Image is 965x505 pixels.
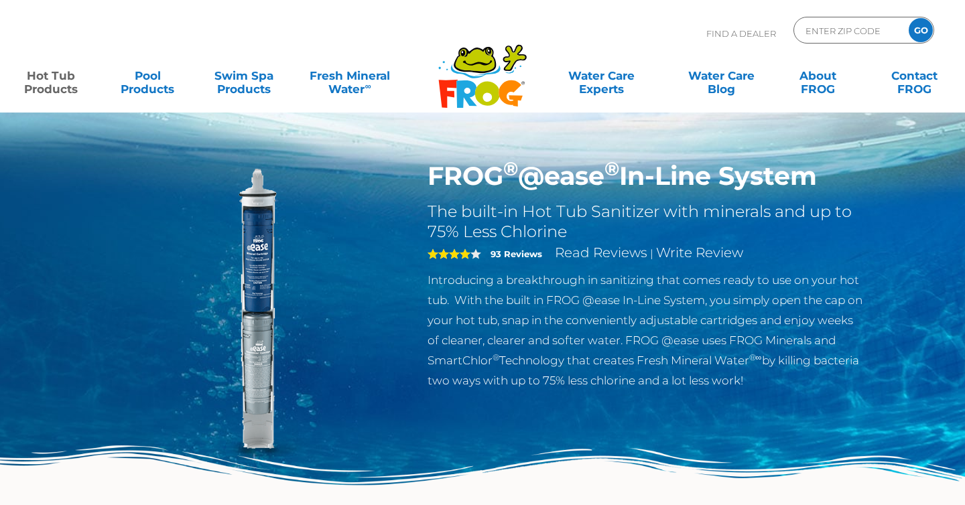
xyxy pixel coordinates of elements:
a: Water CareBlog [684,62,759,89]
strong: 93 Reviews [491,248,542,259]
a: Read Reviews [555,244,647,261]
img: inline-system.png [101,161,407,467]
sup: ® [493,352,499,362]
a: Water CareExperts [540,62,662,89]
a: Swim SpaProducts [206,62,281,89]
span: | [650,247,653,260]
a: AboutFROG [780,62,855,89]
p: Introducing a breakthrough in sanitizing that comes ready to use on your hot tub. With the built ... [428,270,865,390]
h2: The built-in Hot Tub Sanitizer with minerals and up to 75% Less Chlorine [428,202,865,242]
span: 4 [428,248,470,259]
input: GO [909,18,933,42]
sup: ® [604,157,619,180]
p: Find A Dealer [706,17,776,50]
a: Fresh MineralWater∞ [303,62,397,89]
a: Write Review [656,244,743,261]
img: Frog Products Logo [431,27,534,109]
sup: ®∞ [749,352,762,362]
sup: ∞ [365,81,371,91]
a: Hot TubProducts [13,62,88,89]
h1: FROG @ease In-Line System [428,161,865,192]
a: ContactFROG [877,62,952,89]
a: PoolProducts [110,62,185,89]
sup: ® [503,157,518,180]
